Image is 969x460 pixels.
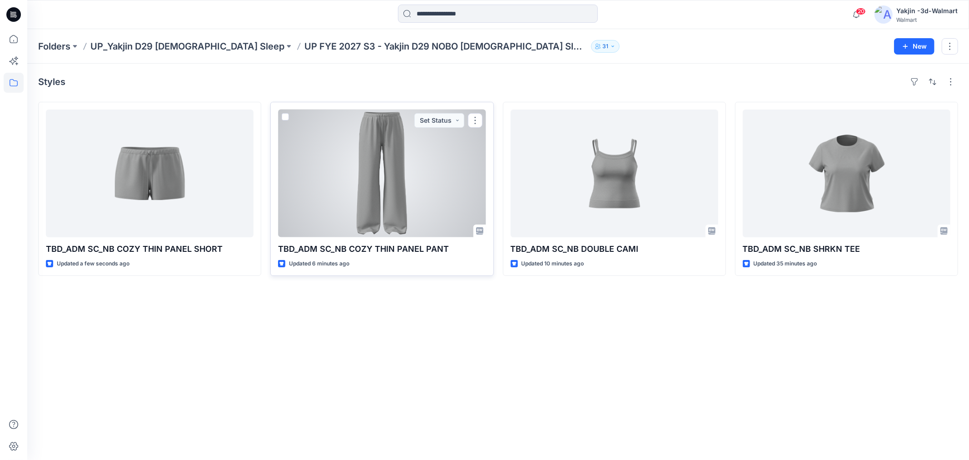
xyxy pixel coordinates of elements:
a: Folders [38,40,70,53]
p: TBD_ADM SC_NB COZY THIN PANEL SHORT [46,243,253,255]
p: TBD_ADM SC_NB COZY THIN PANEL PANT [278,243,486,255]
p: Updated 35 minutes ago [754,259,817,269]
p: Updated a few seconds ago [57,259,129,269]
h4: Styles [38,76,65,87]
p: Updated 10 minutes ago [522,259,584,269]
p: UP FYE 2027 S3 - Yakjin D29 NOBO [DEMOGRAPHIC_DATA] Sleepwear [304,40,587,53]
a: TBD_ADM SC_NB SHRKN TEE [743,110,950,237]
div: Yakjin -3d-Walmart [896,5,958,16]
a: UP_Yakjin D29 [DEMOGRAPHIC_DATA] Sleep [90,40,284,53]
button: 31 [591,40,620,53]
a: TBD_ADM SC_NB DOUBLE CAMI [511,110,718,237]
p: TBD_ADM SC_NB SHRKN TEE [743,243,950,255]
span: 20 [856,8,866,15]
button: New [894,38,934,55]
a: TBD_ADM SC_NB COZY THIN PANEL PANT [278,110,486,237]
a: TBD_ADM SC_NB COZY THIN PANEL SHORT [46,110,253,237]
p: Updated 6 minutes ago [289,259,349,269]
p: 31 [602,41,608,51]
img: avatar [875,5,893,24]
div: Walmart [896,16,958,23]
p: TBD_ADM SC_NB DOUBLE CAMI [511,243,718,255]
